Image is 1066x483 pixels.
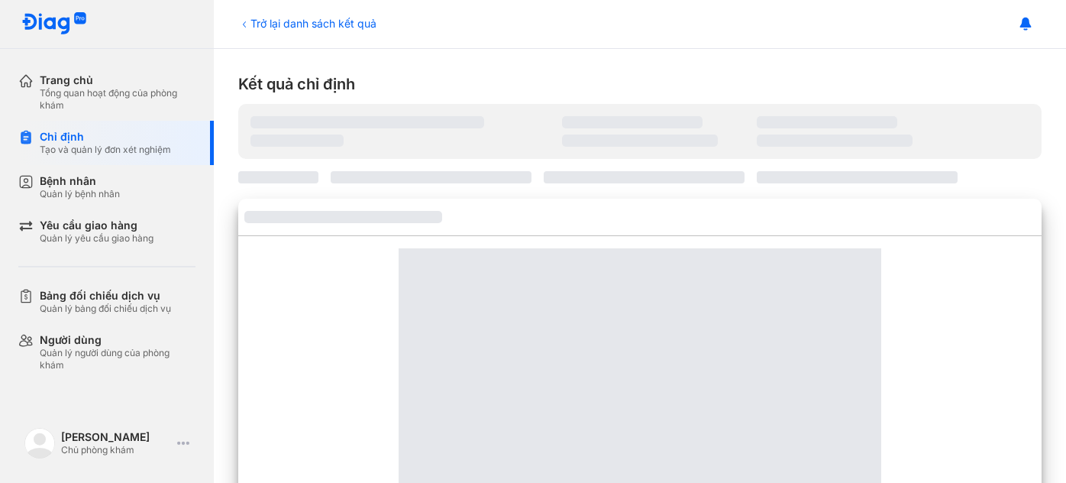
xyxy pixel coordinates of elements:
div: Yêu cầu giao hàng [40,219,153,232]
div: Tổng quan hoạt động của phòng khám [40,87,195,112]
div: Bảng đối chiếu dịch vụ [40,289,171,303]
img: logo [24,428,55,459]
div: [PERSON_NAME] [61,430,171,444]
div: Người dùng [40,333,195,347]
div: Quản lý người dùng của phòng khám [40,347,195,371]
div: Quản lý bảng đối chiếu dịch vụ [40,303,171,315]
img: logo [21,12,87,36]
div: Chỉ định [40,130,171,144]
div: Trở lại danh sách kết quả [238,15,376,31]
div: Tạo và quản lý đơn xét nghiệm [40,144,171,156]
div: Bệnh nhân [40,174,120,188]
div: Trang chủ [40,73,195,87]
div: Chủ phòng khám [61,444,171,456]
div: Kết quả chỉ định [238,73,1042,95]
div: Quản lý yêu cầu giao hàng [40,232,153,245]
div: Quản lý bệnh nhân [40,188,120,200]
